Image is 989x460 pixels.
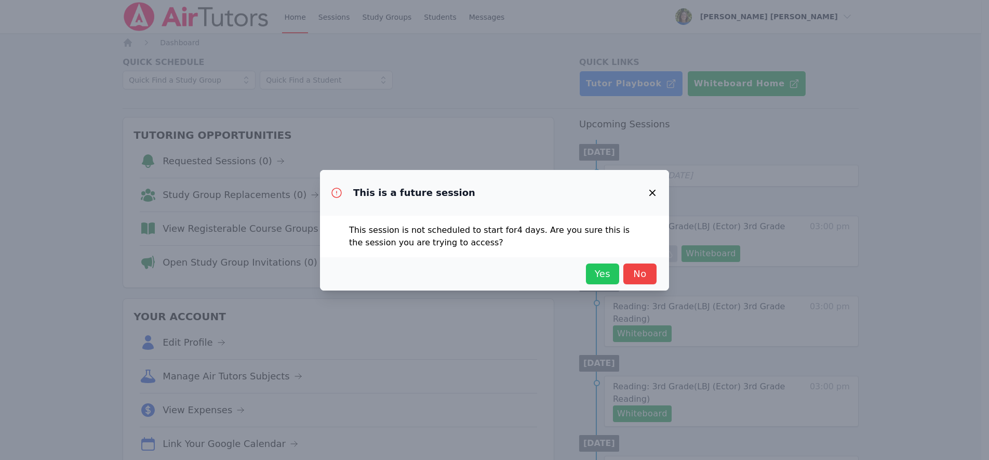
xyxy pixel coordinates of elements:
button: No [623,264,657,284]
button: Yes [586,264,619,284]
span: No [629,267,651,281]
span: Yes [591,267,614,281]
h3: This is a future session [353,187,475,199]
p: This session is not scheduled to start for 4 days . Are you sure this is the session you are tryi... [349,224,640,249]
